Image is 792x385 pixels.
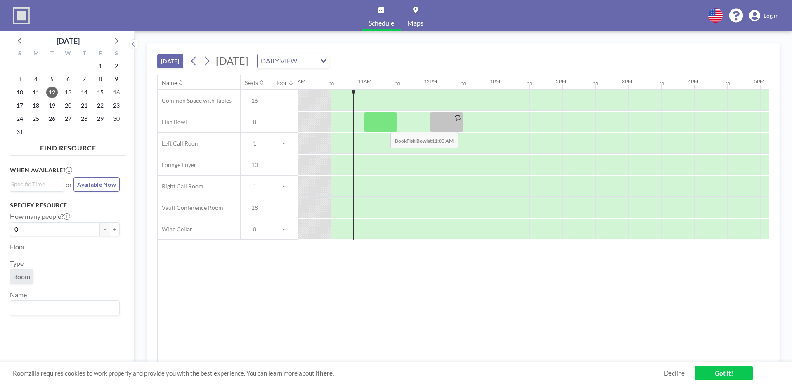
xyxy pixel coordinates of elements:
[12,49,28,59] div: S
[688,78,698,85] div: 4PM
[622,78,632,85] div: 3PM
[10,243,25,251] label: Floor
[241,118,269,126] span: 8
[77,181,116,188] span: Available Now
[100,222,110,236] button: -
[245,79,258,87] div: Seats
[461,81,466,87] div: 30
[111,60,122,72] span: Saturday, August 2, 2025
[269,183,298,190] span: -
[73,177,120,192] button: Available Now
[273,79,287,87] div: Floor
[329,81,334,87] div: 30
[320,369,334,377] a: here.
[395,81,400,87] div: 30
[14,126,26,138] span: Sunday, August 31, 2025
[95,113,106,124] span: Friday, August 29, 2025
[158,140,200,147] span: Left Call Room
[158,204,223,211] span: Vault Conference Room
[158,118,187,126] span: Fish Bowl
[14,87,26,98] span: Sunday, August 10, 2025
[44,49,60,59] div: T
[754,78,764,85] div: 5PM
[424,78,437,85] div: 12PM
[659,81,664,87] div: 30
[10,291,27,299] label: Name
[749,10,779,21] a: Log in
[62,73,74,85] span: Wednesday, August 6, 2025
[10,301,119,315] div: Search for option
[95,60,106,72] span: Friday, August 1, 2025
[490,78,500,85] div: 1PM
[46,113,58,124] span: Tuesday, August 26, 2025
[76,49,92,59] div: T
[78,113,90,124] span: Thursday, August 28, 2025
[269,97,298,104] span: -
[664,369,685,377] a: Decline
[110,222,120,236] button: +
[62,113,74,124] span: Wednesday, August 27, 2025
[95,73,106,85] span: Friday, August 8, 2025
[10,259,24,268] label: Type
[95,100,106,111] span: Friday, August 22, 2025
[269,204,298,211] span: -
[30,100,42,111] span: Monday, August 18, 2025
[13,272,30,281] span: Room
[13,369,664,377] span: Roomzilla requires cookies to work properly and provide you with the best experience. You can lea...
[369,20,394,26] span: Schedule
[241,97,269,104] span: 16
[158,183,203,190] span: Right Call Room
[60,49,76,59] div: W
[269,161,298,169] span: -
[92,49,108,59] div: F
[108,49,124,59] div: S
[695,366,753,380] a: Got it!
[46,87,58,98] span: Tuesday, August 12, 2025
[216,54,248,67] span: [DATE]
[157,54,183,68] button: [DATE]
[13,7,30,24] img: organization-logo
[593,81,598,87] div: 30
[241,225,269,233] span: 8
[111,73,122,85] span: Saturday, August 9, 2025
[258,54,329,68] div: Search for option
[432,138,454,144] b: 11:00 AM
[158,225,192,233] span: Wine Cellar
[725,81,730,87] div: 30
[95,87,106,98] span: Friday, August 15, 2025
[158,161,196,169] span: Lounge Foyer
[62,100,74,111] span: Wednesday, August 20, 2025
[14,100,26,111] span: Sunday, August 17, 2025
[111,100,122,111] span: Saturday, August 23, 2025
[241,140,269,147] span: 1
[46,100,58,111] span: Tuesday, August 19, 2025
[241,161,269,169] span: 10
[62,87,74,98] span: Wednesday, August 13, 2025
[407,138,428,144] b: Fish Bowl
[292,78,305,85] div: 10AM
[78,73,90,85] span: Thursday, August 7, 2025
[11,180,59,189] input: Search for option
[269,118,298,126] span: -
[30,113,42,124] span: Monday, August 25, 2025
[527,81,532,87] div: 30
[162,79,177,87] div: Name
[111,87,122,98] span: Saturday, August 16, 2025
[300,56,315,66] input: Search for option
[269,225,298,233] span: -
[556,78,566,85] div: 2PM
[46,73,58,85] span: Tuesday, August 5, 2025
[10,141,126,152] h4: FIND RESOURCE
[78,87,90,98] span: Thursday, August 14, 2025
[30,73,42,85] span: Monday, August 4, 2025
[28,49,44,59] div: M
[111,113,122,124] span: Saturday, August 30, 2025
[269,140,298,147] span: -
[158,97,232,104] span: Common Space with Tables
[390,132,458,148] span: Book at
[10,212,70,221] label: How many people?
[10,178,64,190] div: Search for option
[10,202,120,209] h3: Specify resource
[57,35,80,47] div: [DATE]
[358,78,371,85] div: 11AM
